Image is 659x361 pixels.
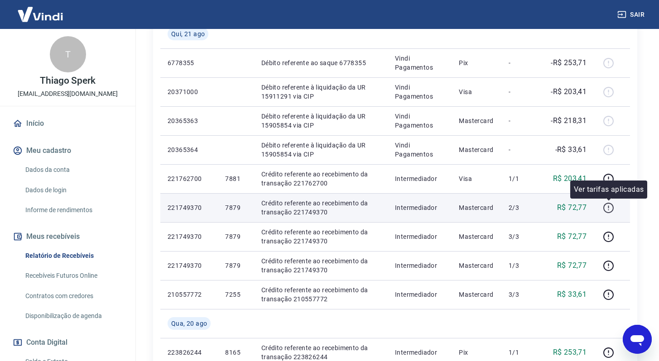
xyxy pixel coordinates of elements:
p: Crédito referente ao recebimento da transação 210557772 [261,285,380,304]
a: Disponibilização de agenda [22,307,125,325]
a: Dados de login [22,181,125,199]
p: Mastercard [459,116,494,125]
p: Intermediador [395,232,444,241]
p: 210557772 [168,290,211,299]
p: 3/3 [509,232,535,241]
button: Meus recebíveis [11,227,125,247]
p: Visa [459,174,494,183]
p: -R$ 203,41 [551,86,587,97]
p: R$ 33,61 [557,289,587,300]
p: -R$ 253,71 [551,57,587,68]
a: Recebíveis Futuros Online [22,266,125,285]
p: Intermediador [395,261,444,270]
p: 2/3 [509,203,535,212]
p: - [509,145,535,154]
span: Qua, 20 ago [171,319,207,328]
p: Visa [459,87,494,96]
p: Pix [459,58,494,67]
p: 1/1 [509,348,535,357]
a: Relatório de Recebíveis [22,247,125,265]
p: [EMAIL_ADDRESS][DOMAIN_NAME] [18,89,118,99]
p: 1/1 [509,174,535,183]
p: 7881 [225,174,246,183]
iframe: Botão para abrir a janela de mensagens [623,325,652,354]
p: 1/3 [509,261,535,270]
a: Início [11,114,125,133]
img: Vindi [11,0,70,28]
p: Crédito referente ao recebimento da transação 221749370 [261,228,380,246]
p: 7255 [225,290,246,299]
p: Mastercard [459,145,494,154]
p: R$ 72,77 [557,260,587,271]
p: Vindi Pagamentos [395,141,444,159]
a: Dados da conta [22,161,125,179]
p: 7879 [225,203,246,212]
p: Crédito referente ao recebimento da transação 221762700 [261,170,380,188]
p: Intermediador [395,348,444,357]
p: Ver tarifas aplicadas [574,184,644,195]
p: Mastercard [459,261,494,270]
button: Meu cadastro [11,141,125,161]
p: Débito referente à liquidação da UR 15905854 via CIP [261,141,380,159]
p: 221762700 [168,174,211,183]
a: Informe de rendimentos [22,201,125,219]
p: 7879 [225,261,246,270]
p: Mastercard [459,290,494,299]
p: 223826244 [168,348,211,357]
button: Sair [616,6,648,23]
a: Contratos com credores [22,287,125,305]
p: - [509,87,535,96]
p: Crédito referente ao recebimento da transação 221749370 [261,199,380,217]
p: R$ 72,77 [557,231,587,242]
p: Intermediador [395,290,444,299]
span: Qui, 21 ago [171,29,205,38]
p: Intermediador [395,174,444,183]
p: Débito referente à liquidação da UR 15905854 via CIP [261,112,380,130]
p: 20371000 [168,87,211,96]
p: Pix [459,348,494,357]
p: R$ 253,71 [553,347,587,358]
p: Mastercard [459,232,494,241]
p: 7879 [225,232,246,241]
p: 8165 [225,348,246,357]
p: 3/3 [509,290,535,299]
p: Vindi Pagamentos [395,83,444,101]
p: Intermediador [395,203,444,212]
p: Vindi Pagamentos [395,54,444,72]
p: -R$ 33,61 [555,144,587,155]
div: T [50,36,86,72]
button: Conta Digital [11,332,125,352]
p: 20365364 [168,145,211,154]
p: 221749370 [168,203,211,212]
p: R$ 72,77 [557,202,587,213]
p: 221749370 [168,232,211,241]
p: 6778355 [168,58,211,67]
p: R$ 203,41 [553,173,587,184]
p: -R$ 218,31 [551,115,587,126]
p: Débito referente à liquidação da UR 15911291 via CIP [261,83,380,101]
p: 221749370 [168,261,211,270]
p: Mastercard [459,203,494,212]
p: Débito referente ao saque 6778355 [261,58,380,67]
p: 20365363 [168,116,211,125]
p: - [509,58,535,67]
p: - [509,116,535,125]
p: Thiago Sperk [40,76,96,85]
p: Vindi Pagamentos [395,112,444,130]
p: Crédito referente ao recebimento da transação 221749370 [261,256,380,275]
